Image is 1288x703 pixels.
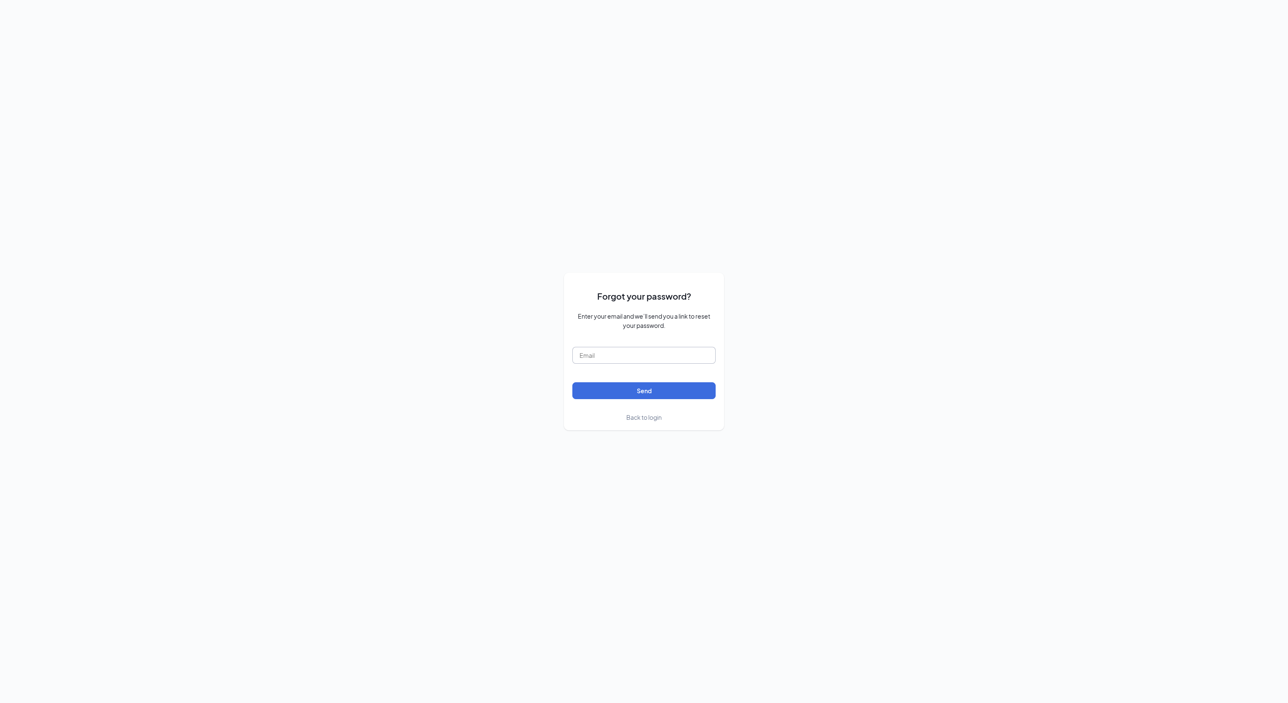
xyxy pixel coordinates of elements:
[572,311,716,330] span: Enter your email and we’ll send you a link to reset your password.
[572,347,716,364] input: Email
[572,382,716,399] button: Send
[626,413,662,422] a: Back to login
[597,290,691,303] span: Forgot your password?
[626,413,662,421] span: Back to login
